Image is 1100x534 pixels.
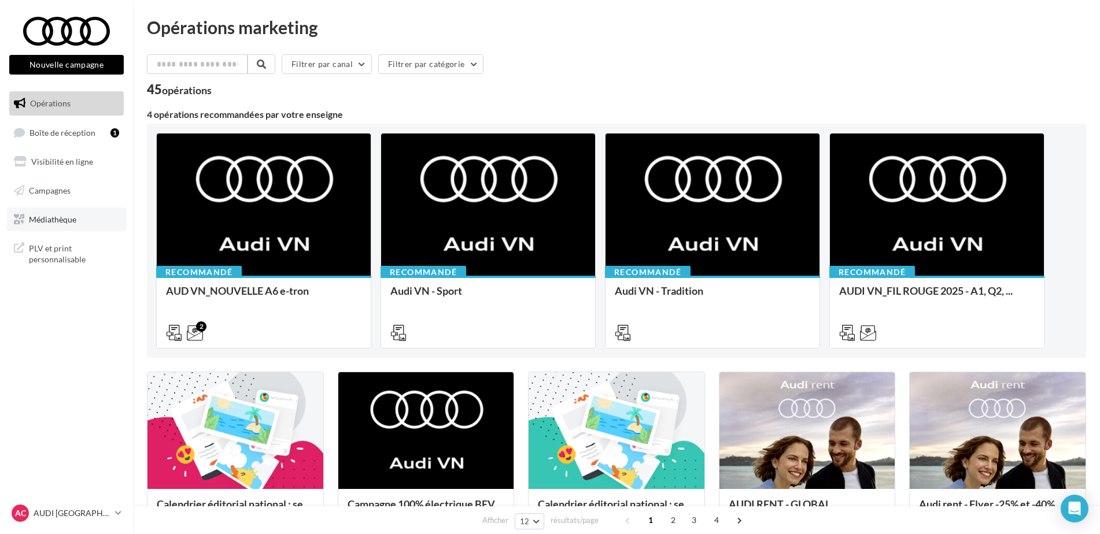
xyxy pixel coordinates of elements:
span: 1 [641,511,660,529]
span: 3 [685,511,703,529]
a: Boîte de réception1 [7,120,126,145]
span: Visibilité en ligne [31,157,93,166]
span: Calendrier éditorial national : se... [538,498,691,510]
button: 12 [515,513,544,529]
div: Recommandé [605,266,691,279]
span: 2 [664,511,682,529]
div: Open Intercom Messenger [1061,495,1088,522]
button: Filtrer par canal [282,54,372,74]
span: 4 [707,511,726,529]
span: Calendrier éditorial national : se... [157,498,310,510]
span: AUDI VN_FIL ROUGE 2025 - A1, Q2, ... [839,284,1013,297]
div: 2 [196,321,206,332]
div: 1 [110,128,119,138]
div: Recommandé [829,266,915,279]
div: 45 [147,83,212,96]
div: Recommandé [381,266,466,279]
a: Opérations [7,91,126,116]
a: Médiathèque [7,207,126,232]
span: AC [15,507,26,519]
span: 12 [520,517,530,526]
span: Médiathèque [29,214,76,224]
a: Visibilité en ligne [7,150,126,174]
span: résultats/page [551,515,599,526]
span: Audi rent - Flyer -25% et -40% [919,498,1055,510]
a: PLV et print personnalisable [7,236,126,270]
span: Audi VN - Tradition [615,284,703,297]
button: Filtrer par catégorie [378,54,483,74]
div: Opérations marketing [147,18,1086,36]
p: AUDI [GEOGRAPHIC_DATA] [34,507,110,519]
div: opérations [162,85,212,95]
span: AUD VN_NOUVELLE A6 e-tron [166,284,309,297]
a: Campagnes [7,179,126,203]
span: PLV et print personnalisable [29,240,119,265]
div: Recommandé [156,266,242,279]
a: AC AUDI [GEOGRAPHIC_DATA] [9,502,124,524]
span: Opérations [30,98,71,108]
span: Campagnes [29,186,71,195]
span: Audi VN - Sport [390,284,462,297]
span: Boîte de réception [29,127,95,137]
div: 4 opérations recommandées par votre enseigne [147,110,1086,119]
button: Nouvelle campagne [9,55,124,75]
span: AUDI RENT - GLOBAL [729,498,830,510]
span: Afficher [482,515,508,526]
